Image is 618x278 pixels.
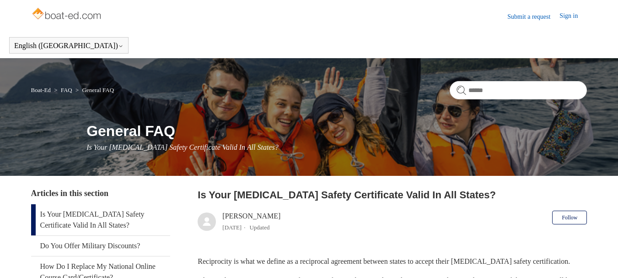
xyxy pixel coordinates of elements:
li: FAQ [52,87,74,93]
div: [PERSON_NAME] [222,211,280,233]
li: Boat-Ed [31,87,53,93]
a: General FAQ [82,87,114,93]
h1: General FAQ [86,120,587,142]
a: FAQ [61,87,72,93]
span: Is Your [MEDICAL_DATA] Safety Certificate Valid In All States? [86,143,279,151]
time: 03/01/2024, 13:48 [222,224,242,231]
button: Follow Article [552,211,587,224]
a: Submit a request [507,12,559,22]
li: General FAQ [74,87,114,93]
input: Search [450,81,587,99]
a: Boat-Ed [31,87,51,93]
p: Reciprocity is what we define as a reciprocal agreement between states to accept their [MEDICAL_D... [198,256,587,267]
span: Articles in this section [31,189,108,198]
h2: Is Your Boating Safety Certificate Valid In All States? [198,187,587,202]
a: Do You Offer Military Discounts? [31,236,170,256]
a: Is Your [MEDICAL_DATA] Safety Certificate Valid In All States? [31,204,170,235]
button: English ([GEOGRAPHIC_DATA]) [14,42,124,50]
li: Updated [249,224,269,231]
img: Boat-Ed Help Center home page [31,5,104,24]
a: Sign in [559,11,587,22]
